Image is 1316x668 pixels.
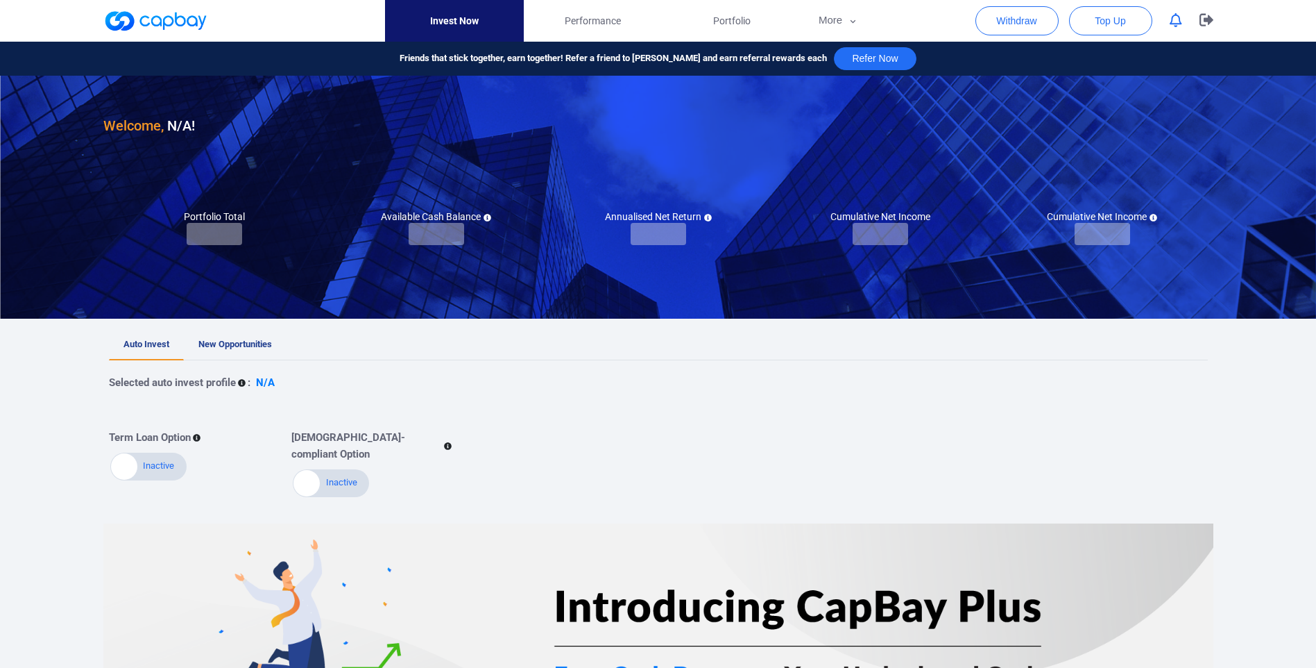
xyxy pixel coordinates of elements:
h5: Portfolio Total [184,210,245,223]
h5: Annualised Net Return [605,210,712,223]
span: New Opportunities [198,339,272,349]
span: Welcome, [103,117,164,134]
span: Performance [565,13,621,28]
span: Portfolio [713,13,751,28]
span: Top Up [1095,14,1125,28]
span: Friends that stick together, earn together! Refer a friend to [PERSON_NAME] and earn referral rew... [400,51,827,66]
button: Withdraw [975,6,1059,35]
h5: Available Cash Balance [381,210,491,223]
p: [DEMOGRAPHIC_DATA]-compliant Option [291,429,442,462]
button: Top Up [1069,6,1152,35]
p: N/A [256,374,275,391]
h5: Cumulative Net Income [1047,210,1157,223]
p: Selected auto invest profile [109,374,236,391]
p: : [248,374,250,391]
span: Auto Invest [123,339,169,349]
p: Term Loan Option [109,429,191,446]
h5: Cumulative Net Income [830,210,930,223]
h3: N/A ! [103,115,195,137]
button: Refer Now [834,47,916,70]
